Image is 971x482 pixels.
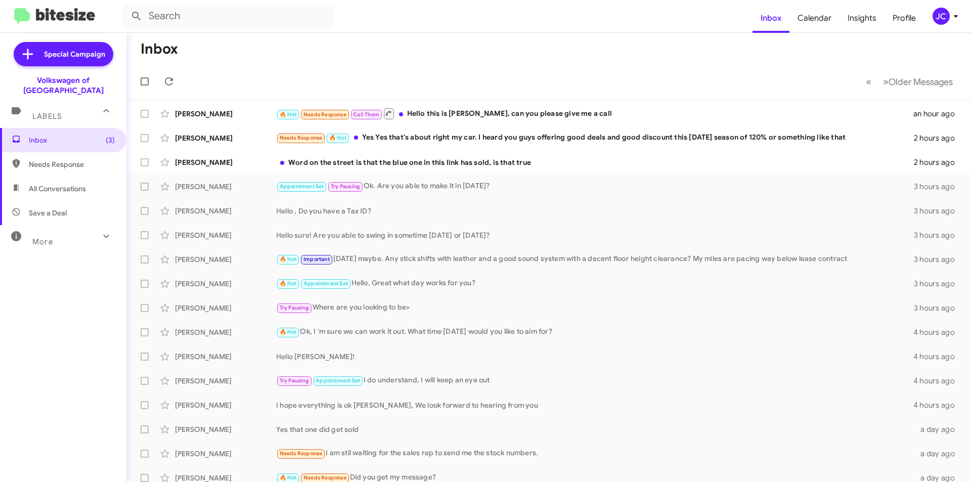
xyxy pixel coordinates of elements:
[280,111,297,118] span: 🔥 Hot
[175,279,276,289] div: [PERSON_NAME]
[303,474,346,481] span: Needs Response
[276,181,914,192] div: Ok. Are you able to make it in [DATE]?
[276,448,914,459] div: I am stil waiting for the sales rep to send me the stock numbers.
[32,112,62,121] span: Labels
[276,157,914,167] div: Word on the street is that the blue one in this link has sold, is that true
[44,49,105,59] span: Special Campaign
[860,71,959,92] nav: Page navigation example
[276,132,914,144] div: Yes Yes that's about right my car. I heard you guys offering good deals and good discount this [D...
[789,4,840,33] a: Calendar
[329,135,346,141] span: 🔥 Hot
[122,4,335,28] input: Search
[276,206,914,216] div: Hello , Do you have a Tax ID?
[276,352,913,362] div: Hello [PERSON_NAME]!
[276,107,913,120] div: Hello this is [PERSON_NAME], can you please give me a call
[175,109,276,119] div: [PERSON_NAME]
[276,278,914,289] div: Hello, Great what day works for you?
[840,4,885,33] a: Insights
[32,237,53,246] span: More
[924,8,960,25] button: JC
[29,184,86,194] span: All Conversations
[276,253,914,265] div: [DATE] maybe. Any stick shifts with leather and a good sound system with a decent floor height cl...
[913,109,963,119] div: an hour ago
[29,159,115,169] span: Needs Response
[316,377,360,384] span: Appointment Set
[914,230,963,240] div: 3 hours ago
[175,327,276,337] div: [PERSON_NAME]
[303,256,330,262] span: Important
[276,326,913,338] div: Ok, I 'm sure we can work it out. What time [DATE] would you like to aim for?
[276,302,914,314] div: Where are you looking to be>
[175,230,276,240] div: [PERSON_NAME]
[280,377,309,384] span: Try Pausing
[175,206,276,216] div: [PERSON_NAME]
[280,450,323,457] span: Needs Response
[889,76,953,87] span: Older Messages
[106,135,115,145] span: (3)
[280,329,297,335] span: 🔥 Hot
[913,352,963,362] div: 4 hours ago
[914,157,963,167] div: 2 hours ago
[276,424,914,434] div: Yes that one did get sold
[29,208,67,218] span: Save a Deal
[175,157,276,167] div: [PERSON_NAME]
[280,304,309,311] span: Try Pausing
[175,449,276,459] div: [PERSON_NAME]
[175,400,276,410] div: [PERSON_NAME]
[866,75,871,88] span: «
[280,280,297,287] span: 🔥 Hot
[877,71,959,92] button: Next
[303,111,346,118] span: Needs Response
[175,424,276,434] div: [PERSON_NAME]
[914,254,963,265] div: 3 hours ago
[29,135,115,145] span: Inbox
[14,42,113,66] a: Special Campaign
[353,111,379,118] span: Call Them
[753,4,789,33] a: Inbox
[175,254,276,265] div: [PERSON_NAME]
[276,375,913,386] div: I do understand, I will keep an eye out
[913,327,963,337] div: 4 hours ago
[914,133,963,143] div: 2 hours ago
[885,4,924,33] a: Profile
[276,400,913,410] div: I hope everything is ok [PERSON_NAME], We look forward to hearing from you
[914,449,963,459] div: a day ago
[280,256,297,262] span: 🔥 Hot
[303,280,348,287] span: Appointment Set
[914,303,963,313] div: 3 hours ago
[175,133,276,143] div: [PERSON_NAME]
[883,75,889,88] span: »
[914,424,963,434] div: a day ago
[276,230,914,240] div: Hello sure! Are you able to swing in sometime [DATE] or [DATE]?
[933,8,950,25] div: JC
[280,183,324,190] span: Appointment Set
[913,400,963,410] div: 4 hours ago
[914,206,963,216] div: 3 hours ago
[913,376,963,386] div: 4 hours ago
[914,182,963,192] div: 3 hours ago
[175,182,276,192] div: [PERSON_NAME]
[175,352,276,362] div: [PERSON_NAME]
[860,71,877,92] button: Previous
[331,183,360,190] span: Try Pausing
[280,474,297,481] span: 🔥 Hot
[141,41,178,57] h1: Inbox
[175,376,276,386] div: [PERSON_NAME]
[280,135,323,141] span: Needs Response
[914,279,963,289] div: 3 hours ago
[175,303,276,313] div: [PERSON_NAME]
